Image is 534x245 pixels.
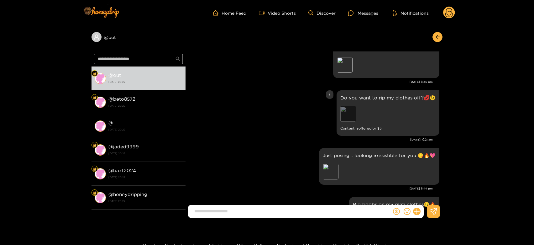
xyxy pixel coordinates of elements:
[189,137,433,142] div: [DATE] 10:21 am
[213,10,246,16] a: Home Feed
[95,144,106,156] img: conversation
[173,54,183,64] button: search
[392,207,401,216] button: dollar
[108,103,182,109] strong: [DATE] 20:22
[340,94,436,101] p: Do you want to rip my clothes off?💋😉
[259,10,296,16] a: Video Shorts
[93,143,97,147] img: Fan Level
[108,96,135,102] strong: @ beto8572
[108,192,147,197] strong: @ honeydripping
[108,127,182,132] strong: [DATE] 20:22
[337,90,439,136] div: Sep. 30, 10:21 am
[432,32,442,42] button: arrow-left
[323,152,436,159] p: Just posing… looking irresistible for you 😘🔥💖
[95,168,106,179] img: conversation
[353,201,436,208] p: Big boobs on my gym clothes😏🔥
[108,198,182,204] strong: [DATE] 20:22
[349,197,439,242] div: Oct. 1, 11:22 am
[175,56,180,62] span: search
[108,151,182,156] strong: [DATE] 20:22
[108,174,182,180] strong: [DATE] 20:22
[189,186,433,191] div: [DATE] 8:44 pm
[435,35,440,40] span: arrow-left
[189,80,433,84] div: [DATE] 8:35 pm
[92,32,186,42] div: @out
[108,79,182,85] strong: [DATE] 20:22
[93,72,97,76] img: Fan Level
[391,10,431,16] button: Notifications
[213,10,222,16] span: home
[93,96,97,99] img: Fan Level
[348,9,378,17] div: Messages
[108,120,113,125] strong: @
[93,167,97,171] img: Fan Level
[95,192,106,203] img: conversation
[393,208,400,215] span: dollar
[333,41,439,78] div: Sep. 29, 8:35 pm
[308,10,336,16] a: Discover
[95,120,106,132] img: conversation
[108,72,121,78] strong: @ out
[94,34,99,40] span: user
[404,208,411,215] span: smile
[108,168,136,173] strong: @ baxt2024
[319,148,439,185] div: Sep. 30, 8:44 pm
[259,10,268,16] span: video-camera
[95,97,106,108] img: conversation
[327,92,332,97] span: more
[108,144,139,149] strong: @ jaded9999
[340,125,436,132] small: Content is offered for $ 5
[93,191,97,195] img: Fan Level
[95,73,106,84] img: conversation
